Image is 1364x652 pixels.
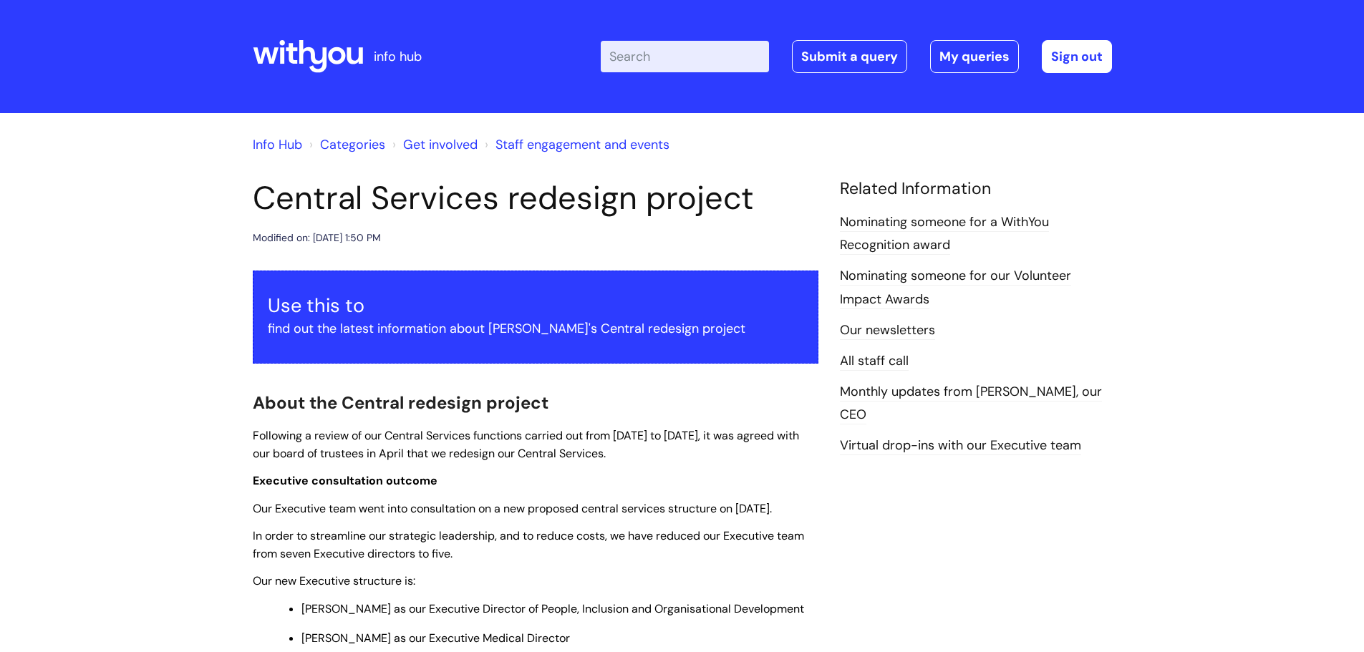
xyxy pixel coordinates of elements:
a: Our newsletters [840,321,935,340]
a: Virtual drop-ins with our Executive team [840,437,1081,455]
span: About the Central redesign project [253,391,548,414]
p: info hub [374,45,422,68]
li: Staff engagement and events [481,133,669,156]
li: Solution home [306,133,385,156]
a: Staff engagement and events [495,136,669,153]
h1: Central Services redesign project [253,179,818,218]
a: Get involved [403,136,478,153]
span: In order to streamline our strategic leadership, and to reduce costs, we have reduced our Executi... [253,528,804,561]
a: All staff call [840,352,909,371]
span: Our new Executive structure is: [253,573,415,588]
a: Sign out [1042,40,1112,73]
span: Following a review of our Central Services functions carried out from [DATE] to [DATE], it was ag... [253,428,799,461]
p: find out the latest information about [PERSON_NAME]'s Central redesign project [268,317,803,340]
a: Nominating someone for our Volunteer Impact Awards [840,267,1071,308]
input: Search [601,41,769,72]
h3: Use this to [268,294,803,317]
a: Monthly updates from [PERSON_NAME], our CEO [840,383,1102,424]
a: Nominating someone for a WithYou Recognition award [840,213,1049,255]
span: [PERSON_NAME] as our Executive Medical Director [301,631,570,646]
div: Modified on: [DATE] 1:50 PM [253,229,381,247]
a: Categories [320,136,385,153]
h4: Related Information [840,179,1112,199]
div: | - [601,40,1112,73]
span: Executive consultation outcome [253,473,437,488]
span: Our Executive team went into consultation on a new proposed central services structure on [DATE]. [253,501,772,516]
a: My queries [930,40,1019,73]
a: Info Hub [253,136,302,153]
a: Submit a query [792,40,907,73]
span: [PERSON_NAME] as our Executive Director of People, Inclusion and Organisational Development [301,601,804,616]
li: Get involved [389,133,478,156]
